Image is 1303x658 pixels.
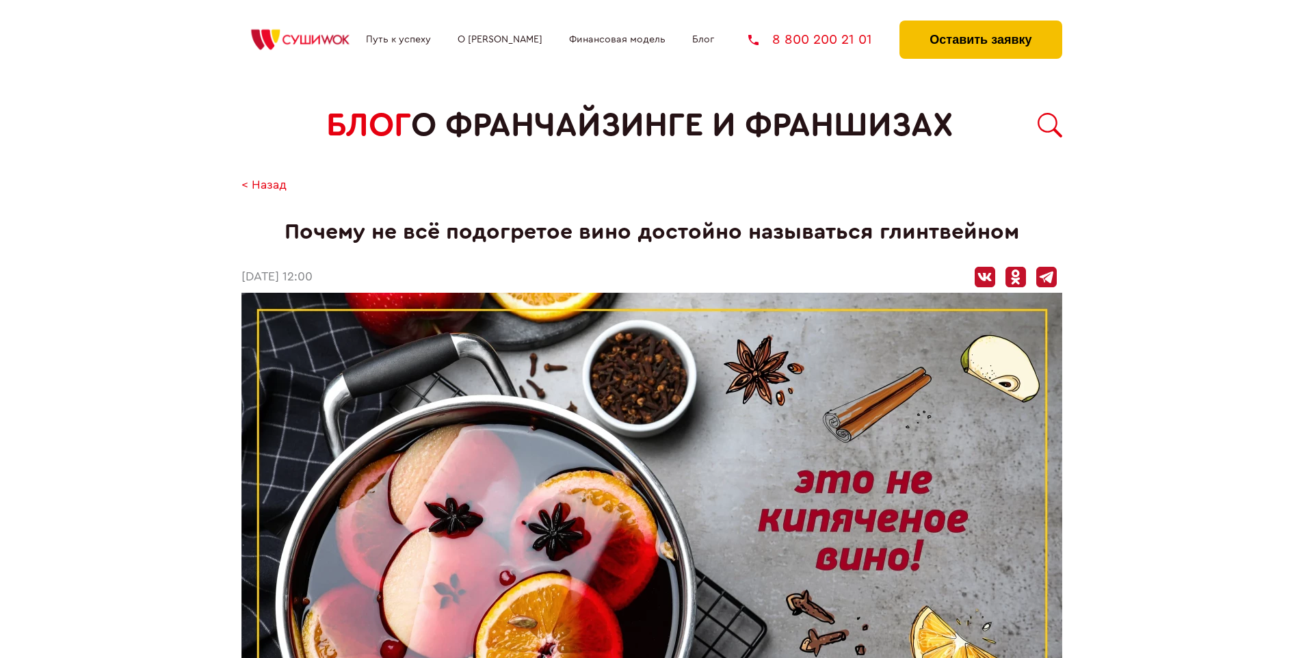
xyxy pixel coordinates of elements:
[366,34,431,45] a: Путь к успеху
[326,107,411,144] span: БЛОГ
[748,33,872,47] a: 8 800 200 21 01
[772,33,872,47] span: 8 800 200 21 01
[569,34,666,45] a: Финансовая модель
[411,107,953,144] span: о франчайзинге и франшизах
[241,270,313,285] time: [DATE] 12:00
[241,179,287,193] a: < Назад
[899,21,1062,59] button: Оставить заявку
[241,220,1062,245] h1: Почему не всё подогретое вино достойно называться глинтвейном
[458,34,542,45] a: О [PERSON_NAME]
[692,34,714,45] a: Блог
